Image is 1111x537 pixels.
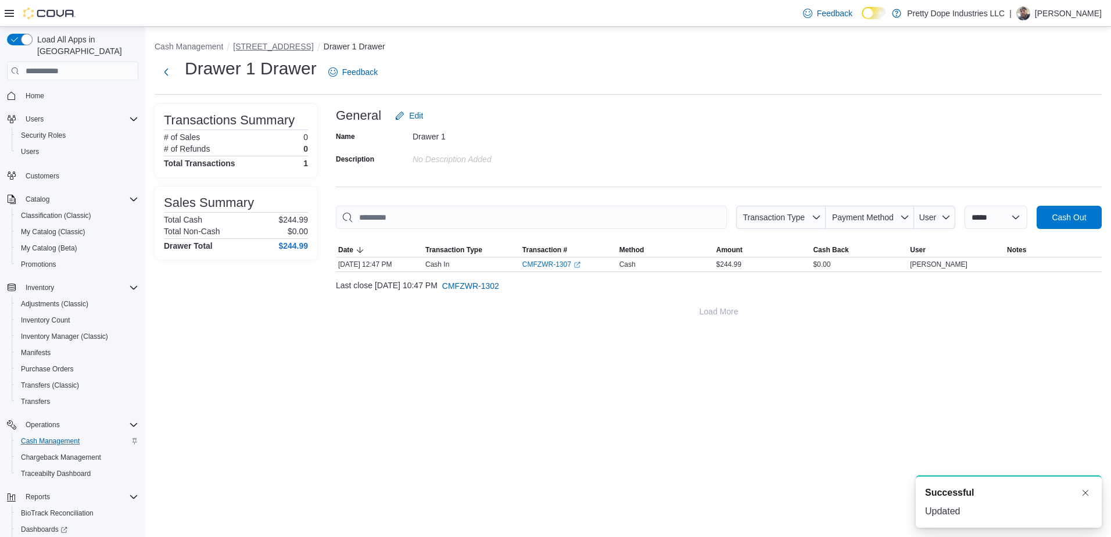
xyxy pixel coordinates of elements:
button: User [914,206,955,229]
a: Inventory Count [16,313,75,327]
p: $0.00 [288,227,308,236]
button: Amount [714,243,811,257]
span: Transfers [21,397,50,406]
span: BioTrack Reconciliation [21,509,94,518]
button: Transfers (Classic) [12,377,143,393]
button: Next [155,60,178,84]
span: Adjustments (Classic) [16,297,138,311]
button: Customers [2,167,143,184]
button: Reports [2,489,143,505]
span: Cash Management [21,436,80,446]
a: Users [16,145,44,159]
span: Dashboards [21,525,67,534]
a: Dashboards [16,522,72,536]
a: Manifests [16,346,55,360]
button: Inventory [21,281,59,295]
button: Users [21,112,48,126]
button: Adjustments (Classic) [12,296,143,312]
span: Transaction Type [743,213,805,222]
span: User [910,245,926,255]
span: Transaction Type [425,245,482,255]
span: Payment Method [832,213,894,222]
button: Reports [21,490,55,504]
span: Promotions [21,260,56,269]
div: Updated [925,504,1092,518]
span: Load More [700,306,739,317]
p: | [1009,6,1012,20]
span: CMFZWR-1302 [442,280,499,292]
a: My Catalog (Beta) [16,241,82,255]
a: Cash Management [16,434,84,448]
span: Feedback [342,66,378,78]
button: Dismiss toast [1078,486,1092,500]
button: Payment Method [826,206,914,229]
span: My Catalog (Beta) [16,241,138,255]
span: Cash Out [1052,212,1086,223]
a: Adjustments (Classic) [16,297,93,311]
span: Security Roles [21,131,66,140]
div: Notification [925,486,1092,500]
h6: # of Refunds [164,144,210,153]
span: Cash Back [813,245,848,255]
p: Pretty Dope Industries LLC [907,6,1005,20]
button: Home [2,87,143,104]
a: BioTrack Reconciliation [16,506,98,520]
span: Transfers [16,395,138,409]
span: My Catalog (Classic) [16,225,138,239]
button: Cash Management [155,42,223,51]
a: Promotions [16,257,61,271]
h4: Drawer Total [164,241,213,250]
nav: An example of EuiBreadcrumbs [155,41,1102,55]
span: Transfers (Classic) [16,378,138,392]
button: Catalog [21,192,54,206]
label: Description [336,155,374,164]
h3: Transactions Summary [164,113,295,127]
span: Inventory [21,281,138,295]
button: Manifests [12,345,143,361]
span: Edit [409,110,423,121]
a: My Catalog (Classic) [16,225,90,239]
a: Classification (Classic) [16,209,96,223]
span: Promotions [16,257,138,271]
a: Transfers [16,395,55,409]
button: Purchase Orders [12,361,143,377]
a: Customers [21,169,64,183]
img: Cova [23,8,76,19]
span: $244.99 [716,260,741,269]
a: CMFZWR-1307External link [522,260,580,269]
button: Cash Back [811,243,908,257]
h6: Total Cash [164,215,202,224]
span: Users [16,145,138,159]
span: Security Roles [16,128,138,142]
span: Transaction # [522,245,567,255]
p: [PERSON_NAME] [1035,6,1102,20]
button: Users [12,144,143,160]
button: Transaction Type [736,206,826,229]
span: Feedback [817,8,852,19]
span: Operations [26,420,60,429]
span: Purchase Orders [21,364,74,374]
span: Traceabilty Dashboard [16,467,138,481]
button: Users [2,111,143,127]
button: Inventory Count [12,312,143,328]
h6: Total Non-Cash [164,227,220,236]
button: Method [617,243,714,257]
span: Adjustments (Classic) [21,299,88,309]
span: Chargeback Management [16,450,138,464]
span: Method [619,245,644,255]
a: Traceabilty Dashboard [16,467,95,481]
button: Promotions [12,256,143,273]
button: Transaction Type [423,243,520,257]
span: Classification (Classic) [21,211,91,220]
svg: External link [574,262,580,268]
a: Inventory Manager (Classic) [16,330,113,343]
span: BioTrack Reconciliation [16,506,138,520]
span: Reports [26,492,50,502]
span: Cash Management [16,434,138,448]
span: Manifests [21,348,51,357]
div: Drawer 1 [413,127,568,141]
span: Inventory Count [16,313,138,327]
span: Load All Apps in [GEOGRAPHIC_DATA] [33,34,138,57]
a: Security Roles [16,128,70,142]
h4: 1 [303,159,308,168]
